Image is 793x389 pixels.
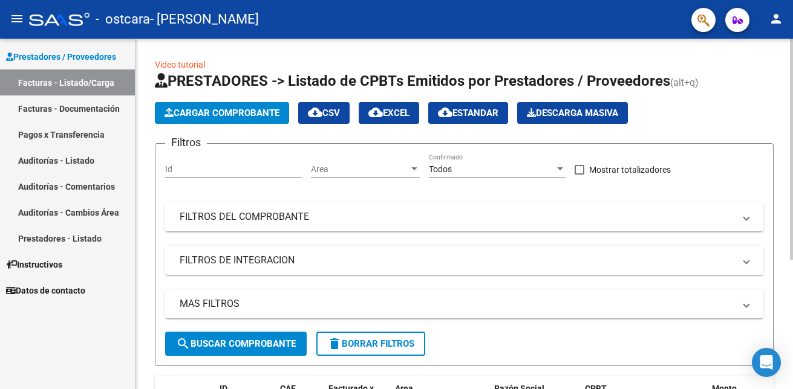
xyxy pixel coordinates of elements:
h3: Filtros [165,134,207,151]
span: Cargar Comprobante [165,108,279,118]
span: PRESTADORES -> Listado de CPBTs Emitidos por Prestadores / Proveedores [155,72,670,89]
span: Area [311,164,409,175]
mat-expansion-panel-header: FILTROS DE INTEGRACION [165,246,763,275]
app-download-masive: Descarga masiva de comprobantes (adjuntos) [517,102,628,124]
mat-expansion-panel-header: FILTROS DEL COMPROBANTE [165,202,763,231]
span: - [PERSON_NAME] [150,6,259,33]
mat-icon: search [176,336,191,351]
span: (alt+q) [670,77,699,88]
button: Buscar Comprobante [165,332,307,356]
span: Todos [429,164,452,174]
div: Open Intercom Messenger [752,348,781,377]
span: Buscar Comprobante [176,338,296,349]
button: Cargar Comprobante [155,102,289,124]
button: Borrar Filtros [316,332,425,356]
mat-expansion-panel-header: MAS FILTROS [165,289,763,318]
span: Mostrar totalizadores [589,162,671,177]
button: CSV [298,102,350,124]
span: - ostcara [96,6,150,33]
span: EXCEL [368,108,410,118]
mat-panel-title: FILTROS DEL COMPROBANTE [180,210,734,223]
mat-icon: menu [10,11,24,26]
mat-icon: cloud_download [438,105,452,120]
span: CSV [308,108,340,118]
span: Datos de contacto [6,284,85,297]
button: Estandar [428,102,508,124]
span: Borrar Filtros [327,338,414,349]
button: Descarga Masiva [517,102,628,124]
span: Estandar [438,108,498,118]
span: Descarga Masiva [527,108,618,118]
button: EXCEL [359,102,419,124]
span: Instructivos [6,258,62,271]
mat-panel-title: MAS FILTROS [180,297,734,310]
mat-panel-title: FILTROS DE INTEGRACION [180,254,734,267]
mat-icon: delete [327,336,342,351]
span: Prestadores / Proveedores [6,50,116,63]
mat-icon: cloud_download [308,105,322,120]
mat-icon: person [769,11,783,26]
mat-icon: cloud_download [368,105,383,120]
a: Video tutorial [155,60,205,69]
